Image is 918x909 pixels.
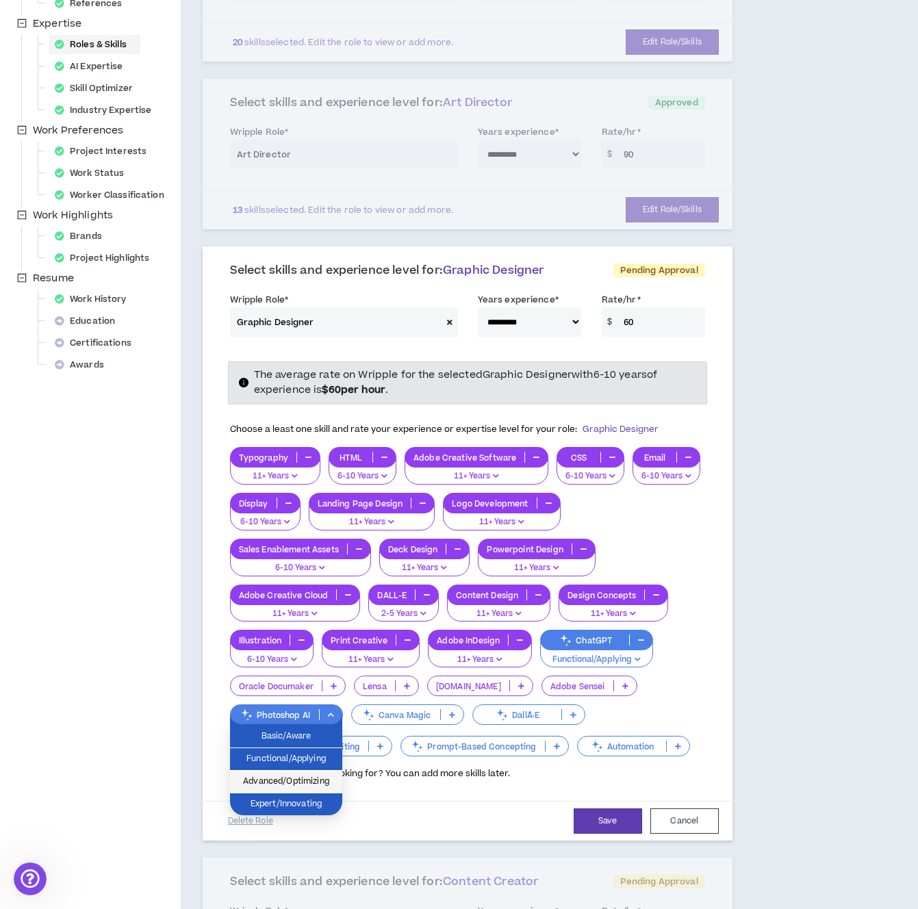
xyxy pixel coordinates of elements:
span: $ [602,307,617,337]
p: ChatGPT [541,635,629,645]
p: Deck Design [380,544,446,554]
span: minus-square [17,125,27,135]
p: HTML [329,452,372,463]
div: joined the conversation [76,331,216,343]
label: Wripple Role [230,289,289,311]
p: Display [231,498,277,509]
p: 11+ Years [388,562,461,574]
button: 11+ Years [230,596,361,622]
p: 11+ Years [456,608,541,620]
p: 6-10 Years [239,654,305,666]
p: Adobe Creative Software [405,452,524,463]
p: 11+ Years [437,654,523,666]
p: Prompt-Based Concepting [401,741,544,752]
iframe: Intercom live chat [14,862,47,895]
p: 11+ Years [318,516,426,528]
div: [DATE] [11,300,263,328]
div: Hi [PERSON_NAME]! Please add the content creator role and I will get it approved. Thanks! [22,368,214,408]
textarea: Message… [12,420,262,443]
button: go back [9,5,35,31]
div: Worker Classification [49,185,178,205]
p: Print Creative [322,635,396,645]
button: Delete Role [216,809,285,833]
p: 11+ Years [413,470,539,483]
p: Functional/Applying [549,654,644,666]
span: minus-square [17,18,27,28]
button: 6-10 Years [557,459,624,485]
div: Gabriella says… [11,328,263,359]
span: Resume [33,271,74,285]
span: Graphic Designer [583,423,659,435]
span: Choose a least one skill and rate your experience or expertise level for your role: [230,423,659,435]
p: Logo Development [444,498,536,509]
button: Functional/Applying [540,642,653,668]
p: Adobe Creative Cloud [231,590,337,600]
div: Brands [49,227,116,246]
p: CSS [557,452,600,463]
p: Adobe InDesign [429,635,508,645]
button: 11+ Years [405,459,548,485]
span: Resume [30,270,77,287]
button: Cancel [650,808,719,834]
div: Hi 👋 I see a job that I'm interested in (Social Media Content Creator for MoistureShield). I'm no... [60,124,252,258]
p: Active 1h ago [66,17,127,31]
span: minus-square [17,210,27,220]
p: 6-10 Years [641,470,691,483]
div: Skill Optimizer [49,79,146,98]
p: Illustration [231,635,290,645]
p: 11+ Years [568,608,659,620]
input: Ex. $75 [617,307,705,337]
span: minus-square [17,273,27,283]
div: Education [49,311,129,331]
p: Pending Approval [613,264,705,277]
p: Content Design [448,590,526,600]
button: 11+ Years [478,550,595,576]
span: Basic/Aware [238,729,334,744]
span: Expertise [33,16,81,31]
p: Automation [578,741,666,752]
button: 11+ Years [559,596,668,622]
p: [DOMAIN_NAME] [428,681,509,691]
p: Landing Page Design [309,498,411,509]
span: Graphic Designer [443,262,544,279]
p: 6-10 Years [239,516,292,528]
button: 11+ Years [379,550,470,576]
span: Work Preferences [30,123,126,139]
div: Awards [49,355,118,374]
div: Chris says… [11,116,263,277]
p: 11+ Years [452,516,551,528]
div: Project Highlights [49,248,163,268]
input: (e.g. User Experience, Visual & UI, Technical PM, etc.) [230,307,442,337]
span: Work Highlights [30,207,116,224]
div: Hi [PERSON_NAME]! Please add the content creator role and I will get it approved. Thanks!Gabriell... [11,359,225,416]
div: Certifications [49,333,145,353]
button: Emoji picker [21,448,32,459]
button: Send a message… [235,443,257,465]
label: Years experience [478,289,559,311]
p: Lensa [355,681,395,691]
button: 6-10 Years [230,504,301,530]
b: Gabriella [76,332,118,342]
button: 11+ Years [447,596,550,622]
button: 11+ Years [230,459,320,485]
div: Profile image for Gabriella [39,8,61,29]
span: Work Preferences [33,123,123,138]
p: Photoshop AI [231,710,319,720]
span: Work Highlights [33,208,113,222]
p: 6-10 Years [565,470,615,483]
p: DALL-E [369,590,415,600]
p: Design Concepts [559,590,644,600]
p: 11+ Years [487,562,586,574]
div: [PERSON_NAME] [22,64,214,78]
button: 11+ Years [309,504,435,530]
span: Expertise [30,16,84,32]
button: Upload attachment [65,448,76,459]
span: Don't see a skill you are looking for? You can add more skills later. [230,767,510,780]
p: Email [633,452,676,463]
div: Work History [49,290,140,309]
p: DallÂ·E [473,710,561,720]
p: Adobe Sensei [542,681,613,691]
p: Sales Enablement Assets [231,544,347,554]
strong: $ 60 per hour [322,383,385,397]
span: The average rate on Wripple for the selected Graphic Designer with 6-10 years of experience is . [254,368,658,397]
